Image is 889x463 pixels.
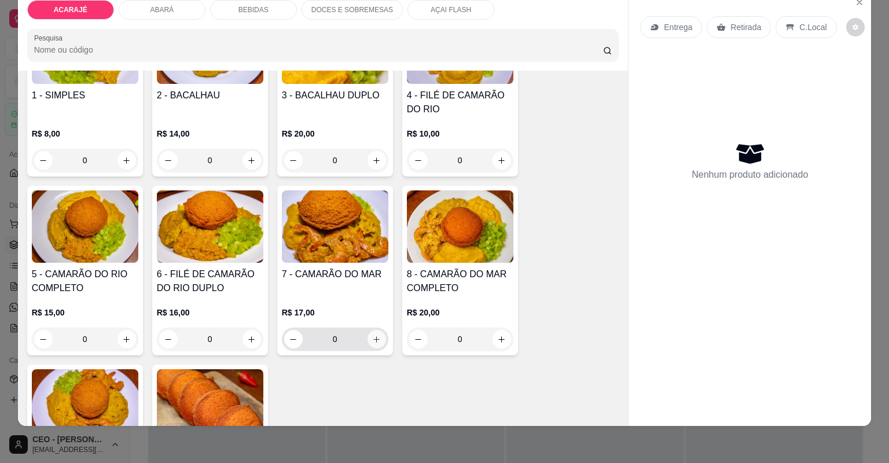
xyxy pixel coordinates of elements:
h4: 8 - CAMARÃO DO MAR COMPLETO [407,267,513,295]
button: increase-product-quantity [117,330,136,348]
p: DOCES E SOBREMESAS [311,5,393,14]
p: R$ 14,00 [157,128,263,139]
button: increase-product-quantity [243,151,261,170]
p: R$ 10,00 [407,128,513,139]
button: increase-product-quantity [368,151,386,170]
input: Pesquisa [34,44,603,56]
button: decrease-product-quantity [409,330,428,348]
h4: 3 - BACALHAU DUPLO [282,89,388,102]
h4: 2 - BACALHAU [157,89,263,102]
p: BEBIDAS [238,5,269,14]
h4: 6 - FILÉ DE CAMARÃO DO RIO DUPLO [157,267,263,295]
button: increase-product-quantity [493,151,511,170]
button: increase-product-quantity [243,330,261,348]
button: decrease-product-quantity [284,151,303,170]
img: product-image [32,190,138,263]
h4: 7 - CAMARÃO DO MAR [282,267,388,281]
button: decrease-product-quantity [159,330,178,348]
img: product-image [157,190,263,263]
button: increase-product-quantity [493,330,511,348]
p: R$ 8,00 [32,128,138,139]
img: product-image [282,190,388,263]
img: product-image [32,369,138,442]
h4: 5 - CAMARÃO DO RIO COMPLETO [32,267,138,295]
p: Retirada [730,21,761,33]
p: Entrega [664,21,692,33]
p: AÇAI FLASH [431,5,471,14]
p: R$ 20,00 [407,307,513,318]
h4: 1 - SIMPLES [32,89,138,102]
p: ABARÁ [150,5,174,14]
button: decrease-product-quantity [159,151,178,170]
label: Pesquisa [34,33,67,43]
p: R$ 15,00 [32,307,138,318]
button: decrease-product-quantity [34,330,53,348]
p: R$ 17,00 [282,307,388,318]
p: Nenhum produto adicionado [692,168,808,182]
button: decrease-product-quantity [284,330,303,348]
button: decrease-product-quantity [409,151,428,170]
button: increase-product-quantity [117,151,136,170]
img: product-image [157,369,263,442]
p: R$ 20,00 [282,128,388,139]
p: C.Local [799,21,826,33]
p: ACARAJÉ [54,5,87,14]
h4: 4 - FILÉ DE CAMARÃO DO RIO [407,89,513,116]
button: decrease-product-quantity [846,18,865,36]
p: R$ 16,00 [157,307,263,318]
button: increase-product-quantity [368,330,386,348]
img: product-image [407,190,513,263]
button: decrease-product-quantity [34,151,53,170]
